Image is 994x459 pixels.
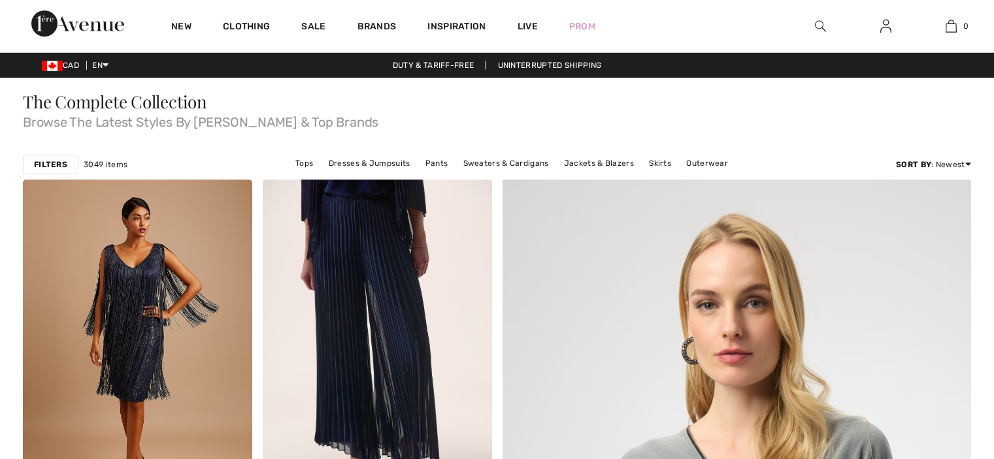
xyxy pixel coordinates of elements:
[84,159,127,170] span: 3049 items
[963,20,969,32] span: 0
[569,20,595,33] a: Prom
[815,18,826,34] img: search the website
[289,155,320,172] a: Tops
[171,21,191,35] a: New
[34,159,67,170] strong: Filters
[23,110,971,129] span: Browse The Latest Styles By [PERSON_NAME] & Top Brands
[42,61,84,70] span: CAD
[42,61,63,71] img: Canadian Dollar
[557,155,640,172] a: Jackets & Blazers
[919,18,983,34] a: 0
[896,160,931,169] strong: Sort By
[880,18,891,34] img: My Info
[357,21,397,35] a: Brands
[23,90,207,113] span: The Complete Collection
[322,155,417,172] a: Dresses & Jumpsuits
[427,21,486,35] span: Inspiration
[946,18,957,34] img: My Bag
[680,155,735,172] a: Outerwear
[223,21,270,35] a: Clothing
[896,159,971,170] div: : Newest
[518,20,538,33] a: Live
[92,61,108,70] span: EN
[419,155,455,172] a: Pants
[911,361,981,394] iframe: Opens a widget where you can chat to one of our agents
[31,10,124,37] img: 1ère Avenue
[870,18,902,35] a: Sign In
[301,21,325,35] a: Sale
[457,155,555,172] a: Sweaters & Cardigans
[642,155,678,172] a: Skirts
